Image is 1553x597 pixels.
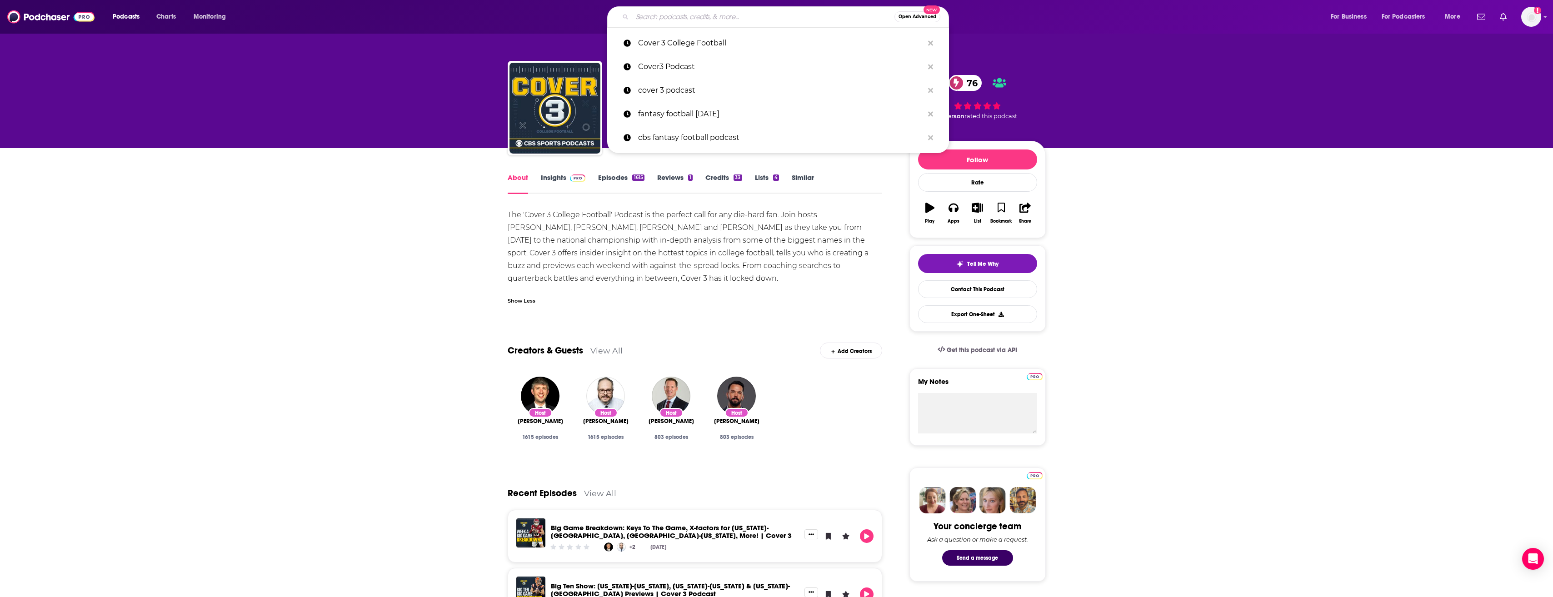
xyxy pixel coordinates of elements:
[515,434,566,440] div: 1615 episodes
[899,15,936,19] span: Open Advanced
[967,260,999,268] span: Tell Me Why
[518,418,563,425] a: Chip Patterson
[508,209,883,285] div: The 'Cover 3 College Football' Podcast is the perfect call for any die-hard fan. Join hosts [PERS...
[1027,472,1043,479] img: Podchaser Pro
[516,518,545,547] a: Big Game Breakdown: Keys To The Game, X-factors for Oklahoma-Auburn, Miami-Florida, More! | Cover 3
[918,305,1037,323] button: Export One-Sheet
[594,408,618,418] div: Host
[717,377,756,415] img: Bud Elliott
[652,377,690,415] img: Danny Kanell
[1521,7,1541,27] img: User Profile
[551,523,792,540] a: Big Game Breakdown: Keys To The Game, X-factors for Oklahoma-Auburn, Miami-Florida, More! | Cover 3
[650,544,666,550] div: [DATE]
[1331,10,1367,23] span: For Business
[918,377,1037,393] label: My Notes
[714,418,759,425] a: Bud Elliott
[541,173,586,194] a: InsightsPodchaser Pro
[909,69,1046,125] div: 76 1 personrated this podcast
[657,173,693,194] a: Reviews1
[649,418,694,425] span: [PERSON_NAME]
[924,5,940,14] span: New
[1473,9,1489,25] a: Show notifications dropdown
[586,377,625,415] a: Tom Fornelli
[918,280,1037,298] a: Contact This Podcast
[939,113,964,119] span: 1 person
[1027,372,1043,380] a: Pro website
[607,55,949,79] a: Cover3 Podcast
[638,102,924,126] p: fantasy football today
[607,31,949,55] a: Cover 3 College Football
[632,10,894,24] input: Search podcasts, credits, & more...
[1382,10,1425,23] span: For Podcasters
[755,173,779,194] a: Lists4
[628,542,637,552] a: +2
[607,126,949,149] a: cbs fantasy football podcast
[509,63,600,154] img: Cover 3 College Football
[925,219,934,224] div: Play
[860,529,874,543] button: Play
[930,339,1025,361] a: Get this podcast via API
[918,173,1037,192] div: Rate
[711,434,762,440] div: 803 episodes
[1027,471,1043,479] a: Pro website
[934,521,1021,532] div: Your concierge team
[1534,7,1541,14] svg: Add a profile image
[990,219,1012,224] div: Bookmark
[974,219,981,224] div: List
[942,550,1013,566] button: Send a message
[918,254,1037,273] button: tell me why sparkleTell Me Why
[583,418,629,425] a: Tom Fornelli
[956,260,964,268] img: tell me why sparkle
[958,75,982,91] span: 76
[822,529,835,543] button: Bookmark Episode
[7,8,95,25] img: Podchaser - Follow, Share and Rate Podcasts
[638,55,924,79] p: Cover3 Podcast
[839,529,853,543] button: Leave a Rating
[979,487,1006,513] img: Jules Profile
[792,173,814,194] a: Similar
[989,197,1013,229] button: Bookmark
[714,418,759,425] span: [PERSON_NAME]
[604,542,613,552] a: Chip Patterson
[584,488,616,498] a: View All
[616,6,958,27] div: Search podcasts, credits, & more...
[1324,10,1378,24] button: open menu
[187,10,238,24] button: open menu
[113,10,140,23] span: Podcasts
[598,173,644,194] a: Episodes1615
[508,173,528,194] a: About
[1445,10,1460,23] span: More
[1376,10,1438,24] button: open menu
[529,408,552,418] div: Host
[1013,197,1037,229] button: Share
[894,11,940,22] button: Open AdvancedNew
[918,197,942,229] button: Play
[607,79,949,102] a: cover 3 podcast
[508,488,577,499] a: Recent Episodes
[518,418,563,425] span: [PERSON_NAME]
[632,174,644,181] div: 1615
[820,343,882,358] div: Add Creators
[705,173,742,194] a: Credits33
[964,113,1017,119] span: rated this podcast
[638,31,924,55] p: Cover 3 College Football
[1019,219,1031,224] div: Share
[607,102,949,126] a: fantasy football [DATE]
[590,346,623,355] a: View All
[919,487,946,513] img: Sydney Profile
[948,219,959,224] div: Apps
[638,79,924,102] p: cover 3 podcast
[1009,487,1036,513] img: Jon Profile
[617,542,626,552] img: Tom Fornelli
[1521,7,1541,27] span: Logged in as alisontucker
[1496,9,1510,25] a: Show notifications dropdown
[918,149,1037,169] button: Follow
[150,10,181,24] a: Charts
[947,346,1017,354] span: Get this podcast via API
[1521,7,1541,27] button: Show profile menu
[1522,548,1544,570] div: Open Intercom Messenger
